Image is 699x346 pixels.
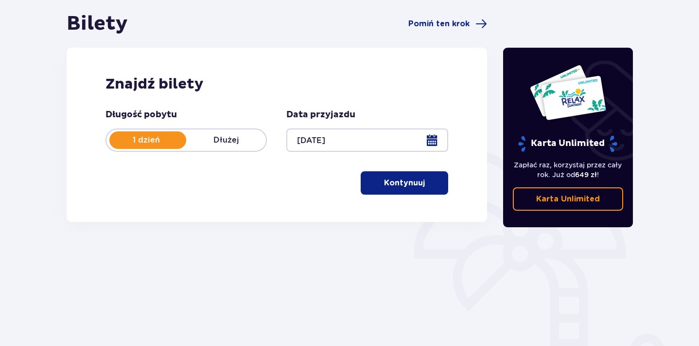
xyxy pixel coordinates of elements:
p: Zapłać raz, korzystaj przez cały rok. Już od ! [513,160,624,180]
p: Karta Unlimited [517,135,618,152]
p: Długość pobytu [105,109,177,121]
button: Kontynuuj [361,171,448,195]
p: Karta Unlimited [536,194,600,204]
p: Kontynuuj [384,178,425,188]
a: Karta Unlimited [513,187,624,211]
p: Data przyjazdu [286,109,355,121]
span: Pomiń ten krok [408,18,470,29]
img: Dwie karty całoroczne do Suntago z napisem 'UNLIMITED RELAX', na białym tle z tropikalnymi liśćmi... [529,64,607,121]
h1: Bilety [67,12,128,36]
a: Pomiń ten krok [408,18,487,30]
h2: Znajdź bilety [105,75,448,93]
span: 649 zł [575,171,597,179]
p: Dłużej [186,135,266,146]
p: 1 dzień [106,135,186,146]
